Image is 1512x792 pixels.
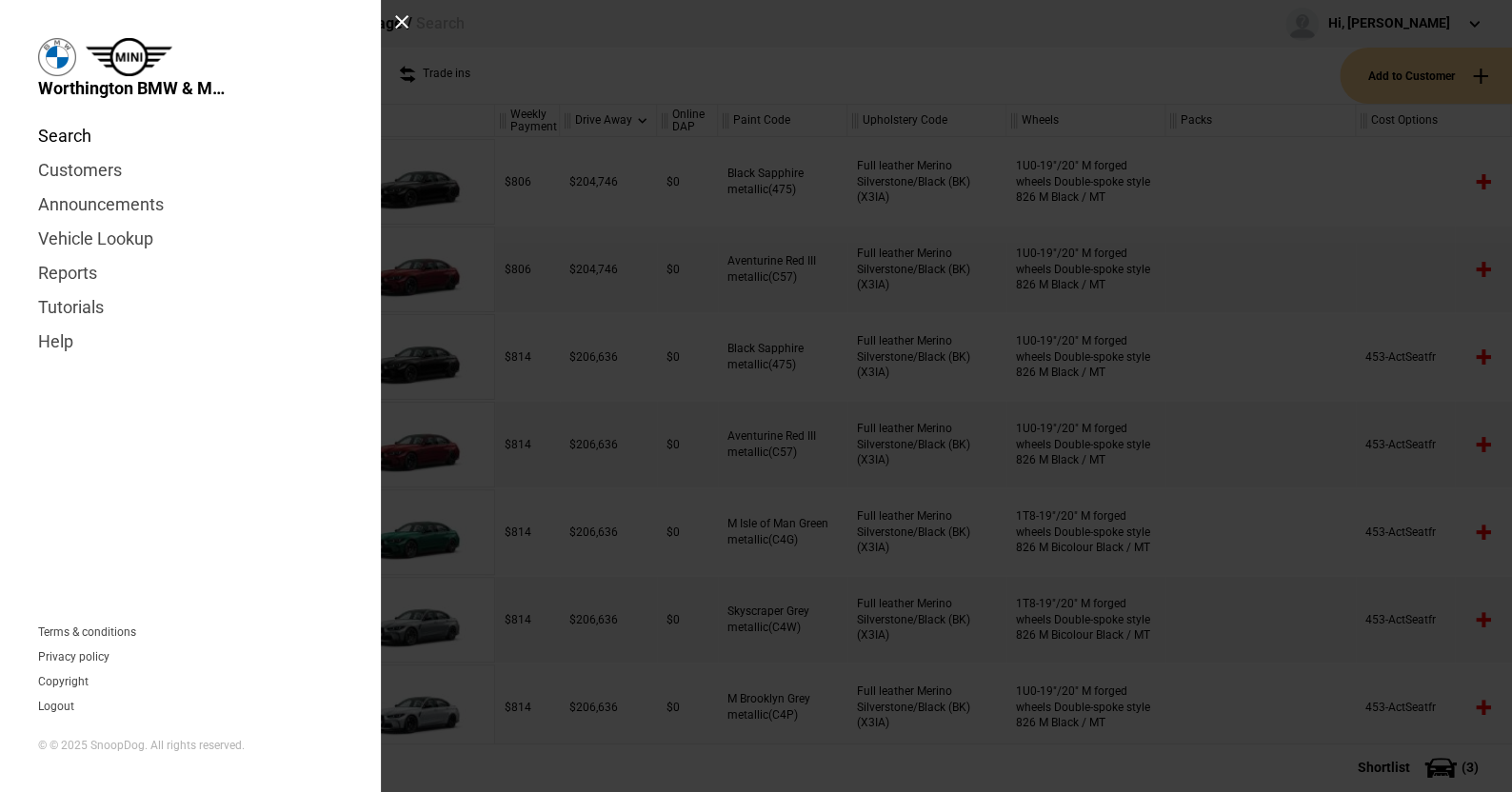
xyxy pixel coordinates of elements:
a: Vehicle Lookup [38,222,343,256]
span: Worthington BMW & MINI Garage [38,76,229,100]
a: Privacy policy [38,651,109,663]
img: bmw.png [38,38,76,76]
a: Search [38,119,343,153]
div: © © 2025 SnoopDog. All rights reserved. [38,738,343,754]
a: Announcements [38,188,343,222]
a: Help [38,325,343,359]
img: mini.png [86,38,172,76]
a: Tutorials [38,290,343,325]
a: Copyright [38,676,89,687]
a: Customers [38,153,343,188]
a: Reports [38,256,343,290]
button: Logout [38,701,74,712]
a: Terms & conditions [38,626,136,638]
